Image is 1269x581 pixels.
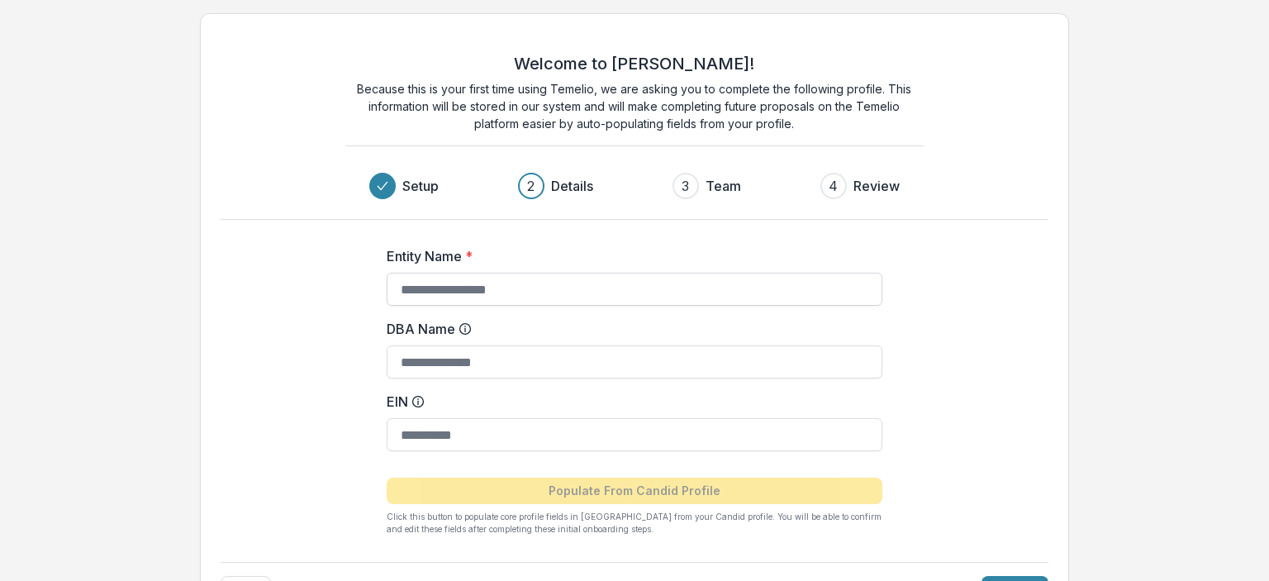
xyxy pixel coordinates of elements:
h3: Setup [402,176,439,196]
p: Because this is your first time using Temelio, we are asking you to complete the following profil... [345,80,924,132]
label: Entity Name [387,246,872,266]
div: 2 [527,176,535,196]
div: 3 [682,176,689,196]
p: Click this button to populate core profile fields in [GEOGRAPHIC_DATA] from your Candid profile. ... [387,511,882,536]
label: EIN [387,392,872,412]
div: Progress [369,173,900,199]
div: 4 [829,176,838,196]
h3: Team [706,176,741,196]
h2: Welcome to [PERSON_NAME]! [514,54,754,74]
label: DBA Name [387,319,872,339]
h3: Details [551,176,593,196]
button: Populate From Candid Profile [387,478,882,504]
h3: Review [853,176,900,196]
